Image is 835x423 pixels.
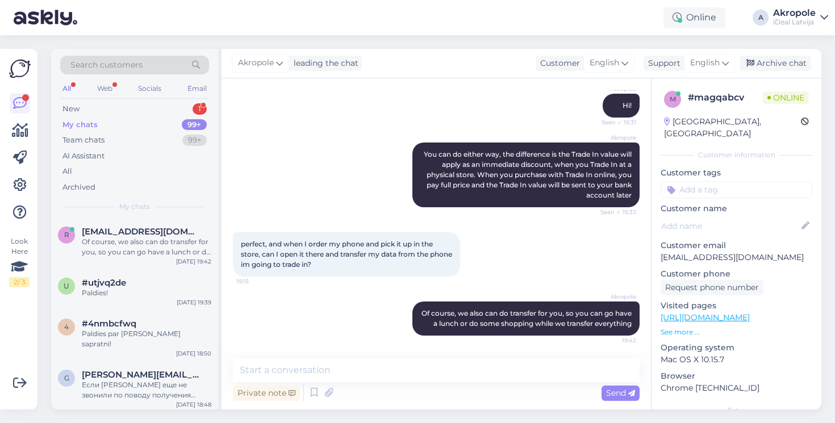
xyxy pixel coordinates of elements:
[661,167,812,179] p: Customer tags
[62,103,80,115] div: New
[661,252,812,263] p: [EMAIL_ADDRESS][DOMAIN_NAME]
[623,101,632,110] span: Hi!
[289,57,358,69] div: leading the chat
[661,280,763,295] div: Request phone number
[594,133,636,142] span: Akropole
[536,57,580,69] div: Customer
[62,166,72,177] div: All
[753,10,769,26] div: A
[661,354,812,366] p: Mac OS X 10.15.7
[82,370,200,380] span: g.pavels@icloud.com
[590,57,619,69] span: English
[60,81,73,96] div: All
[763,91,809,104] span: Online
[64,374,69,382] span: g
[661,181,812,198] input: Add a tag
[644,57,680,69] div: Support
[661,150,812,160] div: Customer information
[64,231,69,239] span: r
[82,319,136,329] span: #4nmbcfwq
[82,237,211,257] div: Of course, we also can do transfer for you, so you can go have a lunch or do some shopping while ...
[661,405,812,416] div: Extra
[82,380,211,400] div: Если [PERSON_NAME] еще не звонили по поводу получения заказа, значит заказ еще не готов
[661,312,750,323] a: [URL][DOMAIN_NAME]
[9,277,30,287] div: 2 / 3
[182,135,207,146] div: 99+
[82,278,126,288] span: #utjvq2de
[664,116,801,140] div: [GEOGRAPHIC_DATA], [GEOGRAPHIC_DATA]
[176,257,211,266] div: [DATE] 19:42
[177,298,211,307] div: [DATE] 19:39
[82,288,211,298] div: Paldies!
[136,81,164,96] div: Socials
[594,118,636,127] span: Seen ✓ 15:31
[661,300,812,312] p: Visited pages
[9,58,31,79] img: Askly Logo
[193,103,207,115] div: 1
[70,59,143,71] span: Search customers
[241,240,454,269] span: perfect, and when I order my phone and pick it up in the store, can I open it there and transfer ...
[594,292,636,301] span: Akropole
[182,119,207,131] div: 99+
[740,56,811,71] div: Archive chat
[421,309,633,328] span: Of course, we also can do transfer for you, so you can go have a lunch or do some shopping while ...
[176,400,211,409] div: [DATE] 18:48
[661,342,812,354] p: Operating system
[82,329,211,349] div: Paldies par [PERSON_NAME] sapratni!
[424,150,633,199] span: You can do either way, the difference is the Trade In value will apply as an immediate discount, ...
[773,9,828,27] a: AkropoleiDeal Latvija
[670,95,676,103] span: m
[95,81,115,96] div: Web
[176,349,211,358] div: [DATE] 18:50
[594,336,636,345] span: 19:42
[82,227,200,237] span: redwolfkid1@gmail.com
[661,327,812,337] p: See more ...
[773,18,816,27] div: iDeal Latvija
[661,268,812,280] p: Customer phone
[64,282,69,290] span: u
[661,240,812,252] p: Customer email
[594,208,636,216] span: Seen ✓ 15:33
[661,203,812,215] p: Customer name
[64,323,69,331] span: 4
[663,7,725,28] div: Online
[233,386,300,401] div: Private note
[690,57,720,69] span: English
[9,236,30,287] div: Look Here
[185,81,209,96] div: Email
[661,220,799,232] input: Add name
[236,277,279,286] span: 19:15
[773,9,816,18] div: Akropole
[62,135,105,146] div: Team chats
[62,182,95,193] div: Archived
[62,119,98,131] div: My chats
[661,382,812,394] p: Chrome [TECHNICAL_ID]
[661,370,812,382] p: Browser
[238,57,274,69] span: Akropole
[62,150,105,162] div: AI Assistant
[606,388,635,398] span: Send
[688,91,763,104] div: # magqabcv
[119,202,150,212] span: My chats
